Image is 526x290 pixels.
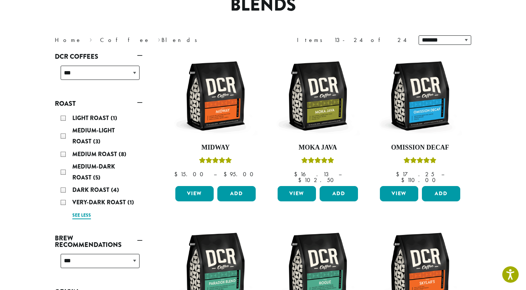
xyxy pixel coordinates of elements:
[298,176,337,184] bdi: 102.50
[378,144,462,152] h4: Omission Decaf
[119,150,126,158] span: (8)
[55,36,252,45] nav: Breadcrumb
[404,156,437,167] div: Rated 4.33 out of 5
[174,170,207,178] bdi: 15.00
[72,198,127,206] span: Very-Dark Roast
[301,156,334,167] div: Rated 5.00 out of 5
[174,54,258,183] a: MidwayRated 5.00 out of 5
[297,36,408,45] div: Items 13-24 of 24
[378,54,462,138] img: DCR-12oz-Omission-Decaf-scaled.png
[72,212,91,219] a: See less
[100,36,150,44] a: Coffee
[298,176,304,184] span: $
[224,170,257,178] bdi: 95.00
[55,251,142,277] div: Brew Recommendations
[276,144,360,152] h4: Moka Java
[276,54,360,183] a: Moka JavaRated 5.00 out of 5
[72,126,115,146] span: Medium-Light Roast
[93,173,100,182] span: (5)
[396,170,402,178] span: $
[72,162,115,182] span: Medium-Dark Roast
[294,170,332,178] bdi: 16.13
[127,198,134,206] span: (1)
[72,150,119,158] span: Medium Roast
[55,50,142,63] a: DCR Coffees
[422,186,460,201] button: Add
[111,186,119,194] span: (4)
[111,114,117,122] span: (1)
[72,186,111,194] span: Dark Roast
[441,170,444,178] span: –
[174,170,180,178] span: $
[294,170,300,178] span: $
[224,170,230,178] span: $
[55,97,142,110] a: Roast
[89,33,92,45] span: ›
[278,186,316,201] a: View
[401,176,407,184] span: $
[217,186,256,201] button: Add
[55,36,82,44] a: Home
[55,232,142,251] a: Brew Recommendations
[401,176,439,184] bdi: 110.00
[320,186,358,201] button: Add
[174,144,258,152] h4: Midway
[93,137,100,146] span: (3)
[396,170,434,178] bdi: 17.25
[214,170,217,178] span: –
[339,170,342,178] span: –
[380,186,418,201] a: View
[55,110,142,223] div: Roast
[72,114,111,122] span: Light Roast
[175,186,214,201] a: View
[276,54,360,138] img: DCR-12oz-Moka-Java-Stock-scaled.png
[199,156,232,167] div: Rated 5.00 out of 5
[378,54,462,183] a: Omission DecafRated 4.33 out of 5
[55,63,142,89] div: DCR Coffees
[174,54,258,138] img: DCR-12oz-Midway-Stock-scaled.png
[158,33,160,45] span: ›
